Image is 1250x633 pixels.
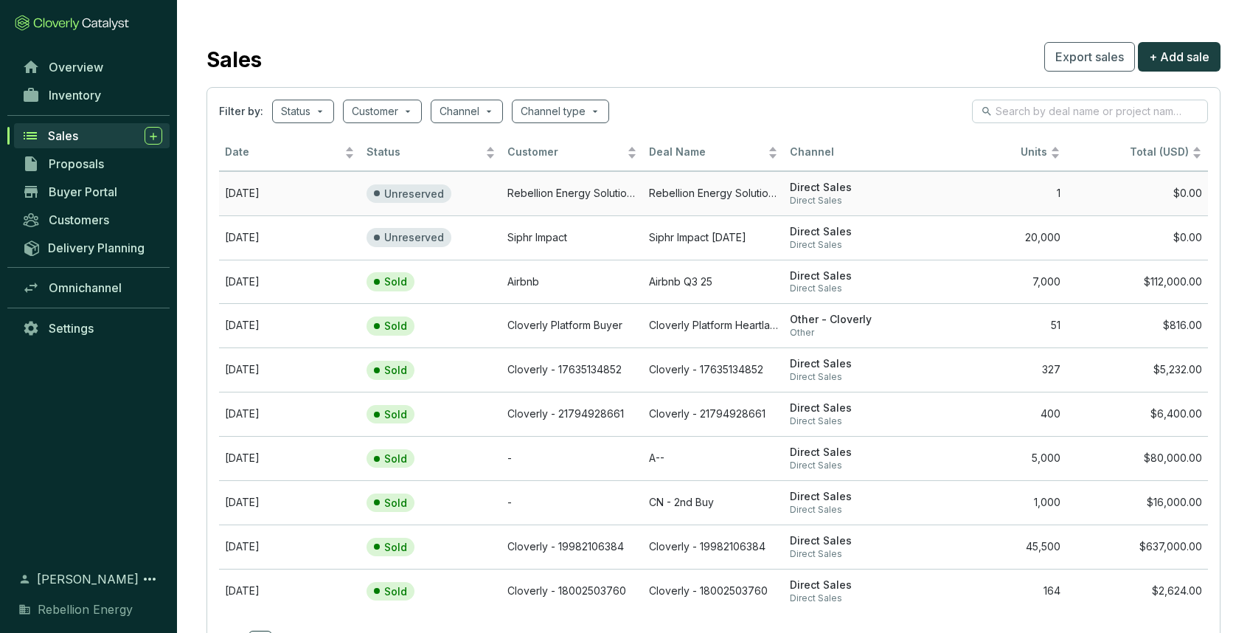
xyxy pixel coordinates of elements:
td: CN - 2nd Buy [643,480,785,525]
span: Buyer Portal [49,184,117,199]
span: Direct Sales [790,460,920,471]
span: Date [225,145,341,159]
td: 5,000 [926,436,1067,480]
p: Sold [384,319,407,333]
p: Unreserved [384,187,444,201]
td: $5,232.00 [1066,347,1208,392]
td: Cloverly - 19982106384 [501,525,643,569]
span: Deal Name [649,145,765,159]
span: Direct Sales [790,592,920,604]
p: Sold [384,275,407,288]
span: Direct Sales [790,401,920,415]
button: + Add sale [1138,42,1221,72]
a: Customers [15,207,170,232]
th: Status [361,135,502,171]
a: Delivery Planning [15,235,170,260]
td: A-- [643,436,785,480]
span: Delivery Planning [48,241,145,255]
td: Airbnb [501,260,643,304]
button: Export sales [1044,42,1135,72]
td: $80,000.00 [1066,436,1208,480]
td: Cloverly - 18002503760 [501,569,643,613]
td: 7,000 [926,260,1067,304]
td: $16,000.00 [1066,480,1208,525]
span: Omnichannel [49,280,122,295]
td: Siphr Impact Sep 29 [643,215,785,260]
td: 1,000 [926,480,1067,525]
td: 20,000 [926,215,1067,260]
span: Direct Sales [790,181,920,195]
span: Filter by: [219,104,263,119]
span: Direct Sales [790,490,920,504]
td: 1 [926,171,1067,215]
td: Rebellion Energy Solutions Oct 01 [643,171,785,215]
span: Direct Sales [790,371,920,383]
th: Units [926,135,1067,171]
span: Other [790,327,920,339]
td: Cloverly - 21794928661 [501,392,643,436]
td: Nov 15 2024 [219,436,361,480]
span: Direct Sales [790,548,920,560]
td: Aug 15 2024 [219,569,361,613]
p: Sold [384,497,407,510]
span: Direct Sales [790,225,920,239]
span: Customer [507,145,624,159]
span: Status [367,145,483,159]
td: - [501,480,643,525]
td: Oct 01 2024 [219,480,361,525]
td: Airbnb Q3 25 [643,260,785,304]
span: Total (USD) [1130,145,1189,158]
span: Inventory [49,88,101,103]
span: Other - Cloverly [790,313,920,327]
td: 327 [926,347,1067,392]
span: Direct Sales [790,283,920,294]
td: Siphr Impact [501,215,643,260]
span: Direct Sales [790,446,920,460]
a: Buyer Portal [15,179,170,204]
td: 164 [926,569,1067,613]
span: Direct Sales [790,239,920,251]
span: Export sales [1055,48,1124,66]
a: Sales [14,123,170,148]
td: $112,000.00 [1066,260,1208,304]
span: Rebellion Energy [38,601,133,618]
span: Direct Sales [790,578,920,592]
span: Customers [49,212,109,227]
td: Aug 23 2024 [219,525,361,569]
a: Inventory [15,83,170,108]
td: Cloverly - 17635134852 [501,347,643,392]
span: Direct Sales [790,357,920,371]
td: Cloverly Platform Buyer [501,303,643,347]
span: Proposals [49,156,104,171]
td: 400 [926,392,1067,436]
span: [PERSON_NAME] [37,570,139,588]
th: Customer [501,135,643,171]
td: $2,624.00 [1066,569,1208,613]
a: Proposals [15,151,170,176]
td: Sep 29 2025 [219,215,361,260]
td: 51 [926,303,1067,347]
p: Unreserved [384,231,444,244]
p: Sold [384,364,407,377]
td: $816.00 [1066,303,1208,347]
a: Overview [15,55,170,80]
th: Channel [784,135,926,171]
td: Jan 07 2025 [219,303,361,347]
p: Sold [384,408,407,421]
span: Settings [49,321,94,336]
th: Deal Name [643,135,785,171]
p: Sold [384,541,407,554]
td: - [501,436,643,480]
td: $0.00 [1066,171,1208,215]
span: Direct Sales [790,534,920,548]
span: Direct Sales [790,504,920,516]
span: Direct Sales [790,269,920,283]
td: Cloverly - 19982106384 [643,525,785,569]
h2: Sales [206,44,262,75]
p: Sold [384,452,407,466]
a: Omnichannel [15,275,170,300]
td: Cloverly Platform Heartland Methane Abatement and Land Restoration – Packard & Kottke Ranch Proje... [643,303,785,347]
td: $6,400.00 [1066,392,1208,436]
td: Rebellion Energy Solutions [501,171,643,215]
p: Sold [384,585,407,598]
